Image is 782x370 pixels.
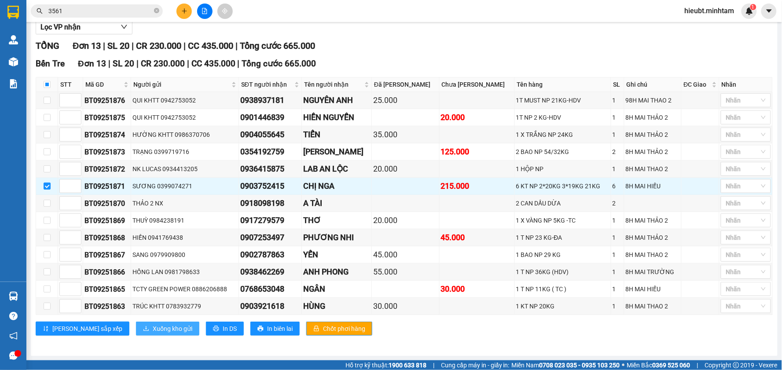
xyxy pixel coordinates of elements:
[43,326,49,333] span: sort-ascending
[240,231,300,244] div: 0907253497
[9,332,18,340] span: notification
[613,181,623,191] div: 6
[191,59,235,69] span: CC 435.000
[626,181,680,191] div: 8H MAI HIẾU
[303,283,370,295] div: NGÂN
[239,92,302,109] td: 0938937181
[626,113,680,122] div: 8H MAI THẢO 2
[83,178,131,195] td: BT09251871
[240,214,300,227] div: 0917279579
[132,284,237,294] div: TCTY GREEN POWER 0886206888
[302,195,372,212] td: A TÀI
[85,80,122,89] span: Mã GD
[389,362,426,369] strong: 1900 633 818
[83,92,131,109] td: BT09251876
[36,322,129,336] button: sort-ascending[PERSON_NAME] sắp xếp
[373,94,437,106] div: 25.000
[302,246,372,264] td: YẾN
[239,264,302,281] td: 0938462269
[440,77,515,92] th: Chưa [PERSON_NAME]
[36,40,59,51] span: TỔNG
[613,198,623,208] div: 2
[239,229,302,246] td: 0907253497
[257,326,264,333] span: printer
[303,111,370,124] div: HIỀN NGUYỄN
[613,301,623,311] div: 1
[613,130,623,139] div: 1
[761,4,777,19] button: caret-down
[750,4,756,10] sup: 1
[84,249,129,260] div: BT09251867
[697,360,698,370] span: |
[84,198,129,209] div: BT09251870
[684,80,710,89] span: ĐC Giao
[302,298,372,315] td: HÙNG
[302,143,372,161] td: NGỌC Á
[176,4,192,19] button: plus
[52,324,122,333] span: [PERSON_NAME] sắp xếp
[303,197,370,209] div: A TÀI
[304,80,363,89] span: Tên người nhận
[516,95,609,105] div: 1T MUST NP 21KG-HDV
[9,352,18,360] span: message
[441,146,513,158] div: 125.000
[84,181,129,192] div: BT09251871
[132,198,237,208] div: THẢO 2 NX
[626,233,680,242] div: 8H MAI THẢO 2
[239,246,302,264] td: 0902787863
[303,249,370,261] div: YẾN
[37,8,43,14] span: search
[302,92,372,109] td: NGUYÊN ANH
[121,23,128,30] span: down
[345,360,426,370] span: Hỗ trợ kỹ thuật:
[302,109,372,126] td: HIỀN NGUYỄN
[678,5,742,16] span: hieubt.minhtam
[441,360,510,370] span: Cung cấp máy in - giấy in:
[733,362,739,368] span: copyright
[373,266,437,278] div: 55.000
[132,301,237,311] div: TRÚC KHTT 0783932779
[373,249,437,261] div: 45.000
[613,216,623,225] div: 1
[626,301,680,311] div: 8H MAI THAO 2
[626,216,680,225] div: 8H MAI THẢO 2
[83,281,131,298] td: BT09251865
[613,95,623,105] div: 1
[611,77,624,92] th: SL
[240,163,300,175] div: 0936415875
[516,181,609,191] div: 6 KT NP 2*20KG 3*19KG 21KG
[222,8,228,14] span: aim
[752,4,755,10] span: 1
[9,312,18,320] span: question-circle
[516,267,609,277] div: 1 T NP 36KG (HDV)
[653,362,690,369] strong: 0369 525 060
[303,163,370,175] div: LAB AN LỘC
[108,59,110,69] span: |
[306,322,372,336] button: lockChốt phơi hàng
[240,40,315,51] span: Tổng cước 665.000
[7,6,19,19] img: logo-vxr
[40,22,81,33] span: Lọc VP nhận
[622,363,625,367] span: ⚪️
[302,229,372,246] td: PHƯƠNG NHI
[132,147,237,157] div: TRẠNG 0399719716
[36,20,132,34] button: Lọc VP nhận
[239,178,302,195] td: 0903752415
[133,80,230,89] span: Người gửi
[239,298,302,315] td: 0903921618
[313,326,319,333] span: lock
[143,326,149,333] span: download
[323,324,365,333] span: Chốt phơi hàng
[141,59,185,69] span: CR 230.000
[242,59,316,69] span: Tổng cước 665.000
[83,161,131,178] td: BT09251872
[302,264,372,281] td: ANH PHONG
[132,181,237,191] div: SƯƠNG 0399074271
[516,147,609,157] div: 2 BAO NP 54/32KG
[240,300,300,312] div: 0903921618
[433,360,434,370] span: |
[613,250,623,260] div: 1
[441,111,513,124] div: 20.000
[107,40,129,51] span: SL 20
[184,40,186,51] span: |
